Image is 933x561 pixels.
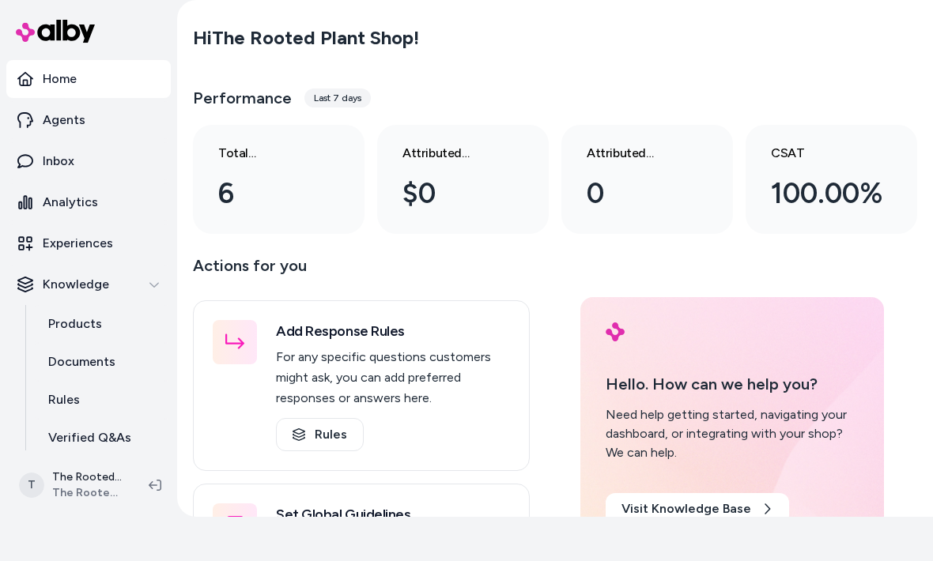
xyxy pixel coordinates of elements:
[43,193,98,212] p: Analytics
[193,87,292,109] h3: Performance
[43,152,74,171] p: Inbox
[19,473,44,498] span: T
[276,418,364,451] a: Rules
[606,405,859,462] div: Need help getting started, navigating your dashboard, or integrating with your shop? We can help.
[6,183,171,221] a: Analytics
[218,172,314,215] div: 6
[32,381,171,419] a: Rules
[377,125,549,234] a: Attributed Revenue $0
[43,70,77,88] p: Home
[32,305,171,343] a: Products
[48,390,80,409] p: Rules
[193,253,530,291] p: Actions for you
[561,125,733,234] a: Attributed Orders 0
[32,343,171,381] a: Documents
[48,314,102,333] p: Products
[52,469,123,485] p: The Rooted Plant Shop Shopify
[6,224,171,262] a: Experiences
[6,60,171,98] a: Home
[276,503,510,525] h3: Set Global Guidelines
[193,26,419,50] h2: Hi The Rooted Plant Shop !
[48,352,115,371] p: Documents
[276,320,510,342] h3: Add Response Rules
[52,485,123,501] span: The Rooted Plant Shop
[402,144,498,163] h3: Attributed Revenue
[43,234,113,253] p: Experiences
[218,144,314,163] h3: Total conversations
[606,493,789,525] a: Visit Knowledge Base
[193,125,365,234] a: Total conversations 6
[16,20,95,43] img: alby Logo
[32,419,171,457] a: Verified Q&As
[304,88,371,107] div: Last 7 days
[9,460,136,510] button: TThe Rooted Plant Shop ShopifyThe Rooted Plant Shop
[6,265,171,303] button: Knowledge
[43,111,85,130] p: Agents
[771,172,883,215] div: 100.00%
[402,172,498,215] div: $0
[43,275,109,294] p: Knowledge
[606,322,625,341] img: alby Logo
[746,125,917,234] a: CSAT 100.00%
[276,347,510,409] p: For any specific questions customers might ask, you can add preferred responses or answers here.
[6,101,171,139] a: Agents
[606,372,859,396] p: Hello. How can we help you?
[587,172,682,215] div: 0
[771,144,883,163] h3: CSAT
[48,428,131,447] p: Verified Q&As
[587,144,682,163] h3: Attributed Orders
[6,142,171,180] a: Inbox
